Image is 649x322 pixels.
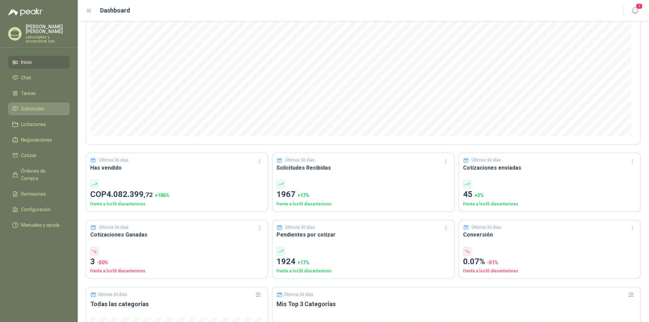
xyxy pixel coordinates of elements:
[487,260,498,265] span: -51 %
[277,188,450,201] p: 1967
[21,206,51,213] span: Configuración
[21,190,46,198] span: Remisiones
[463,268,636,274] p: Frente a los 30 días anteriores
[26,35,70,43] p: valvuniples y accesorios sas
[472,157,501,164] p: Últimos 30 días
[463,188,636,201] p: 45
[155,193,169,198] span: + 106 %
[285,224,315,231] p: Últimos 30 días
[144,191,153,199] span: ,72
[8,165,70,185] a: Órdenes de Compra
[297,193,309,198] span: + 17 %
[21,121,46,128] span: Licitaciones
[21,136,52,144] span: Negociaciones
[297,260,309,265] span: + 17 %
[463,230,636,239] h3: Conversión
[90,230,264,239] h3: Cotizaciones Ganadas
[629,5,641,17] button: 1
[8,56,70,69] a: Inicio
[8,87,70,100] a: Tareas
[90,188,264,201] p: COP
[90,164,264,172] h3: Has vendido
[8,203,70,216] a: Configuración
[277,255,450,268] p: 1924
[8,133,70,146] a: Negociaciones
[277,268,450,274] p: Frente a los 30 días anteriores
[99,157,128,164] p: Últimos 30 días
[277,300,636,308] h3: Mis Top 3 Categorías
[8,71,70,84] a: Chat
[21,90,36,97] span: Tareas
[285,157,315,164] p: Últimos 30 días
[90,201,264,207] p: Frente a los 30 días anteriores
[8,219,70,231] a: Manuales y ayuda
[463,255,636,268] p: 0.07%
[21,221,59,229] span: Manuales y ayuda
[90,268,264,274] p: Frente a los 30 días anteriores
[635,3,643,9] span: 1
[97,260,108,265] span: -50 %
[21,74,31,81] span: Chat
[99,224,128,231] p: Últimos 30 días
[8,8,43,16] img: Logo peakr
[8,102,70,115] a: Solicitudes
[284,292,313,297] p: Últimos 30 días
[26,24,70,34] p: [PERSON_NAME] [PERSON_NAME]
[106,190,153,199] span: 4.082.399
[100,6,130,15] h1: Dashboard
[8,188,70,200] a: Remisiones
[472,224,501,231] p: Últimos 30 días
[21,105,44,113] span: Solicitudes
[463,164,636,172] h3: Cotizaciones enviadas
[98,292,127,297] p: Últimos 30 días
[475,193,484,198] span: + 3 %
[90,300,264,308] h3: Todas las categorías
[21,167,63,182] span: Órdenes de Compra
[90,255,264,268] p: 3
[277,201,450,207] p: Frente a los 30 días anteriores
[21,152,37,159] span: Cotizar
[277,164,450,172] h3: Solicitudes Recibidas
[8,149,70,162] a: Cotizar
[277,230,450,239] h3: Pendientes por cotizar
[463,201,636,207] p: Frente a los 30 días anteriores
[8,118,70,131] a: Licitaciones
[21,58,32,66] span: Inicio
